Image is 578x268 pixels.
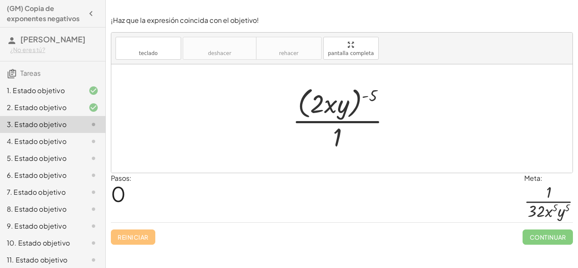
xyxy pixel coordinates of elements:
[20,69,41,77] font: Tareas
[120,41,176,49] font: teclado
[7,238,70,247] font: 10. Estado objetivo
[261,41,317,49] font: rehacer
[7,221,66,230] font: 9. Estado objetivo
[7,188,66,196] font: 7. Estado objetivo
[7,86,65,95] font: 1. Estado objetivo
[7,255,67,264] font: 11. Estado objetivo
[111,174,132,182] font: Pasos:
[139,50,157,56] font: teclado
[88,204,99,214] i: Task not started.
[88,187,99,197] i: Task not started.
[88,102,99,113] i: Task finished and correct.
[111,16,259,25] font: ¡Haz que la expresión coincida con el objetivo!
[116,37,181,60] button: tecladoteclado
[88,238,99,248] i: Task not started.
[187,41,252,49] font: deshacer
[183,37,256,60] button: deshacerdeshacer
[7,4,80,23] font: (GM) Copia de exponentes negativos
[7,171,66,180] font: 6. Estado objetivo
[7,154,66,163] font: 5. Estado objetivo
[10,46,45,53] font: ¿No eres tú?
[88,136,99,146] i: Task not started.
[328,50,374,56] font: pantalla completa
[88,255,99,265] i: Task not started.
[111,181,126,207] font: 0
[88,153,99,163] i: Task not started.
[208,50,231,56] font: deshacer
[323,37,379,60] button: pantalla completa
[279,50,299,56] font: rehacer
[88,221,99,231] i: Task not started.
[7,137,66,146] font: 4. Estado objetivo
[7,103,66,112] font: 2. Estado objetivo
[88,119,99,130] i: Task not started.
[88,86,99,96] i: Task finished and correct.
[7,204,66,213] font: 8. Estado objetivo
[256,37,322,60] button: rehacerrehacer
[20,34,85,44] font: [PERSON_NAME]
[524,174,542,182] font: Meta:
[7,120,66,129] font: 3. Estado objetivo
[88,170,99,180] i: Task not started.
